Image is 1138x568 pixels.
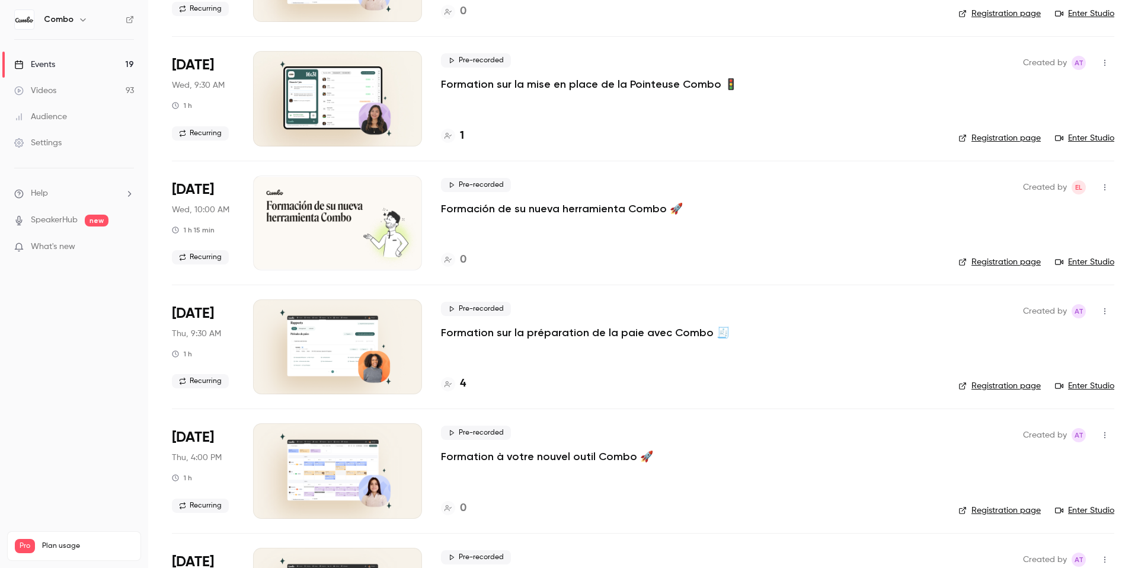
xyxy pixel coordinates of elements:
[441,500,466,516] a: 0
[15,10,34,29] img: Combo
[44,14,73,25] h6: Combo
[1023,428,1067,442] span: Created by
[958,505,1041,516] a: Registration page
[441,252,466,268] a: 0
[172,204,229,216] span: Wed, 10:00 AM
[14,59,55,71] div: Events
[14,187,134,200] li: help-dropdown-opener
[1055,505,1114,516] a: Enter Studio
[441,53,511,68] span: Pre-recorded
[172,250,229,264] span: Recurring
[172,175,234,270] div: Oct 22 Wed, 10:00 AM (Europe/Paris)
[31,241,75,253] span: What's new
[460,376,466,392] h4: 4
[172,374,229,388] span: Recurring
[441,128,464,144] a: 1
[441,178,511,192] span: Pre-recorded
[1075,553,1083,567] span: AT
[14,111,67,123] div: Audience
[460,500,466,516] h4: 0
[85,215,108,226] span: new
[172,428,214,447] span: [DATE]
[1072,180,1086,194] span: Emeline Leyre
[1055,8,1114,20] a: Enter Studio
[172,101,192,110] div: 1 h
[172,299,234,394] div: Oct 23 Thu, 9:30 AM (Europe/Paris)
[172,51,234,146] div: Oct 22 Wed, 9:30 AM (Europe/Paris)
[1055,380,1114,392] a: Enter Studio
[172,328,221,340] span: Thu, 9:30 AM
[1075,56,1083,70] span: AT
[441,550,511,564] span: Pre-recorded
[1075,304,1083,318] span: AT
[42,541,133,551] span: Plan usage
[172,423,234,518] div: Oct 23 Thu, 4:00 PM (Europe/Paris)
[958,380,1041,392] a: Registration page
[1075,428,1083,442] span: AT
[172,349,192,359] div: 1 h
[172,499,229,513] span: Recurring
[441,77,737,91] a: Formation sur la mise en place de la Pointeuse Combo 🚦
[958,8,1041,20] a: Registration page
[441,376,466,392] a: 4
[120,242,134,253] iframe: Noticeable Trigger
[958,132,1041,144] a: Registration page
[1072,553,1086,567] span: Amandine Test
[1072,304,1086,318] span: Amandine Test
[172,2,229,16] span: Recurring
[172,126,229,141] span: Recurring
[14,85,56,97] div: Videos
[460,128,464,144] h4: 1
[1072,428,1086,442] span: Amandine Test
[441,202,683,216] a: Formación de su nueva herramienta Combo 🚀
[441,4,466,20] a: 0
[460,4,466,20] h4: 0
[31,187,48,200] span: Help
[1055,132,1114,144] a: Enter Studio
[14,137,62,149] div: Settings
[441,426,511,440] span: Pre-recorded
[15,539,35,553] span: Pro
[172,452,222,464] span: Thu, 4:00 PM
[31,214,78,226] a: SpeakerHub
[441,302,511,316] span: Pre-recorded
[172,180,214,199] span: [DATE]
[172,56,214,75] span: [DATE]
[172,304,214,323] span: [DATE]
[1023,553,1067,567] span: Created by
[1075,180,1082,194] span: EL
[441,326,730,340] a: Formation sur la préparation de la paie avec Combo 🧾
[1023,180,1067,194] span: Created by
[1055,256,1114,268] a: Enter Studio
[172,225,215,235] div: 1 h 15 min
[1023,56,1067,70] span: Created by
[441,449,653,464] a: Formation à votre nouvel outil Combo 🚀
[1023,304,1067,318] span: Created by
[958,256,1041,268] a: Registration page
[172,79,225,91] span: Wed, 9:30 AM
[460,252,466,268] h4: 0
[1072,56,1086,70] span: Amandine Test
[172,473,192,483] div: 1 h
